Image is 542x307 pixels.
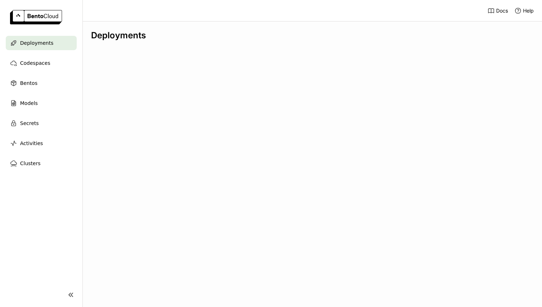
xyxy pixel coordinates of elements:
[91,30,533,41] div: Deployments
[496,8,508,14] span: Docs
[6,96,77,110] a: Models
[20,119,39,128] span: Secrets
[523,8,534,14] span: Help
[20,99,38,107] span: Models
[20,139,43,148] span: Activities
[10,10,62,24] img: logo
[6,76,77,90] a: Bentos
[6,156,77,171] a: Clusters
[6,136,77,150] a: Activities
[20,59,50,67] span: Codespaces
[514,7,534,14] div: Help
[20,79,37,87] span: Bentos
[6,116,77,130] a: Secrets
[20,159,41,168] span: Clusters
[20,39,53,47] span: Deployments
[488,7,508,14] a: Docs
